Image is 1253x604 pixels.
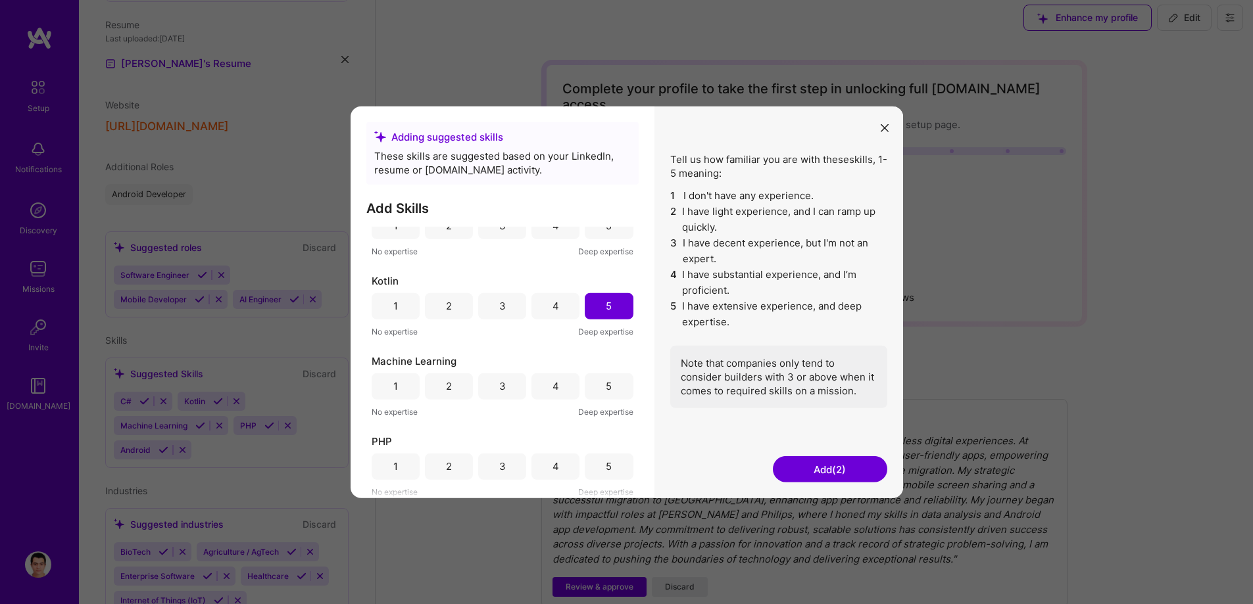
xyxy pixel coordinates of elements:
div: 5 [606,299,612,313]
div: 1 [393,219,398,233]
div: 2 [446,459,452,473]
div: 5 [606,379,612,393]
span: 1 [670,187,678,203]
div: Tell us how familiar you are with these skills , 1-5 meaning: [670,152,887,407]
div: 2 [446,219,452,233]
span: 4 [670,266,677,298]
button: Add(2) [773,456,887,482]
li: I don't have any experience. [670,187,887,203]
span: 2 [670,203,677,235]
span: No expertise [372,484,418,498]
div: 1 [393,299,398,313]
span: No expertise [372,404,418,418]
span: Kotlin [372,273,399,287]
div: Note that companies only tend to consider builders with 3 or above when it comes to required skil... [670,345,887,407]
li: I have light experience, and I can ramp up quickly. [670,203,887,235]
div: modal [351,106,903,498]
span: Deep expertise [578,324,633,338]
div: 5 [606,219,612,233]
div: 3 [499,459,506,473]
div: 3 [499,379,506,393]
span: Machine Learning [372,354,456,367]
span: Deep expertise [578,484,633,498]
li: I have substantial experience, and I’m proficient. [670,266,887,298]
span: PHP [372,434,392,448]
div: Adding suggested skills [374,129,631,143]
li: I have decent experience, but I'm not an expert. [670,235,887,266]
div: 1 [393,379,398,393]
span: No expertise [372,244,418,258]
span: 5 [670,298,677,329]
div: 2 [446,299,452,313]
div: These skills are suggested based on your LinkedIn, resume or [DOMAIN_NAME] activity. [374,149,631,176]
i: icon Close [881,124,889,132]
span: No expertise [372,324,418,338]
div: 1 [393,459,398,473]
li: I have extensive experience, and deep expertise. [670,298,887,329]
div: 4 [553,379,559,393]
i: icon SuggestedTeams [374,131,386,143]
div: 4 [553,459,559,473]
span: 3 [670,235,677,266]
div: 4 [553,299,559,313]
h3: Add Skills [366,200,639,216]
div: 3 [499,299,506,313]
span: Deep expertise [578,404,633,418]
div: 5 [606,459,612,473]
span: Deep expertise [578,244,633,258]
div: 4 [553,219,559,233]
div: 3 [499,219,506,233]
div: 2 [446,379,452,393]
